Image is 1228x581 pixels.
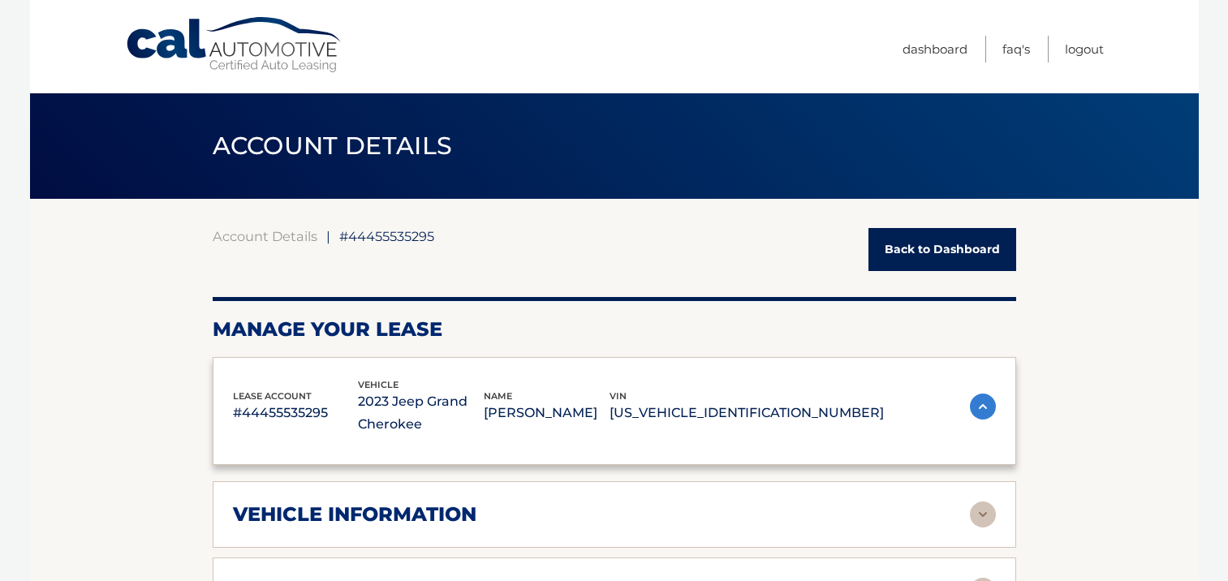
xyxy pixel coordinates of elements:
[484,402,610,424] p: [PERSON_NAME]
[125,16,344,74] a: Cal Automotive
[1065,36,1104,62] a: Logout
[970,501,996,527] img: accordion-rest.svg
[326,228,330,244] span: |
[213,317,1016,342] h2: Manage Your Lease
[484,390,512,402] span: name
[610,390,627,402] span: vin
[233,502,476,527] h2: vehicle information
[358,379,399,390] span: vehicle
[339,228,434,244] span: #44455535295
[358,390,484,436] p: 2023 Jeep Grand Cherokee
[868,228,1016,271] a: Back to Dashboard
[213,228,317,244] a: Account Details
[233,402,359,424] p: #44455535295
[903,36,967,62] a: Dashboard
[213,131,453,161] span: ACCOUNT DETAILS
[233,390,312,402] span: lease account
[1002,36,1030,62] a: FAQ's
[970,394,996,420] img: accordion-active.svg
[610,402,884,424] p: [US_VEHICLE_IDENTIFICATION_NUMBER]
